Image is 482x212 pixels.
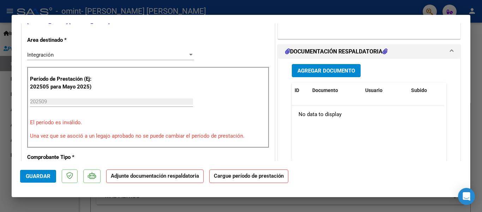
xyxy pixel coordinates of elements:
span: ID [295,87,299,93]
datatable-header-cell: Acción [444,83,479,98]
datatable-header-cell: ID [292,83,309,98]
strong: Adjunte documentación respaldatoria [111,173,199,179]
p: Area destinado * [27,36,100,44]
span: Integración [27,52,54,58]
span: Guardar [26,173,50,179]
div: Open Intercom Messenger [458,188,475,205]
div: No data to display [292,105,444,123]
span: Subido [411,87,427,93]
button: Guardar [20,170,56,183]
p: Una vez que se asoció a un legajo aprobado no se puede cambiar el período de prestación. [30,132,266,140]
strong: Cargue período de prestación [209,170,288,183]
datatable-header-cell: Usuario [362,83,408,98]
datatable-header-cell: Documento [309,83,362,98]
span: Agregar Documento [297,68,355,74]
span: Usuario [365,87,382,93]
p: Comprobante Tipo * [27,153,100,161]
span: Documento [312,87,338,93]
h1: DOCUMENTACIÓN RESPALDATORIA [285,47,387,56]
p: El período es inválido. [30,119,266,127]
button: Agregar Documento [292,64,361,77]
div: DOCUMENTACIÓN RESPALDATORIA [278,59,460,206]
p: Período de Prestación (Ej: 202505 para Mayo 2025) [30,75,101,91]
mat-expansion-panel-header: DOCUMENTACIÓN RESPALDATORIA [278,45,460,59]
datatable-header-cell: Subido [408,83,444,98]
